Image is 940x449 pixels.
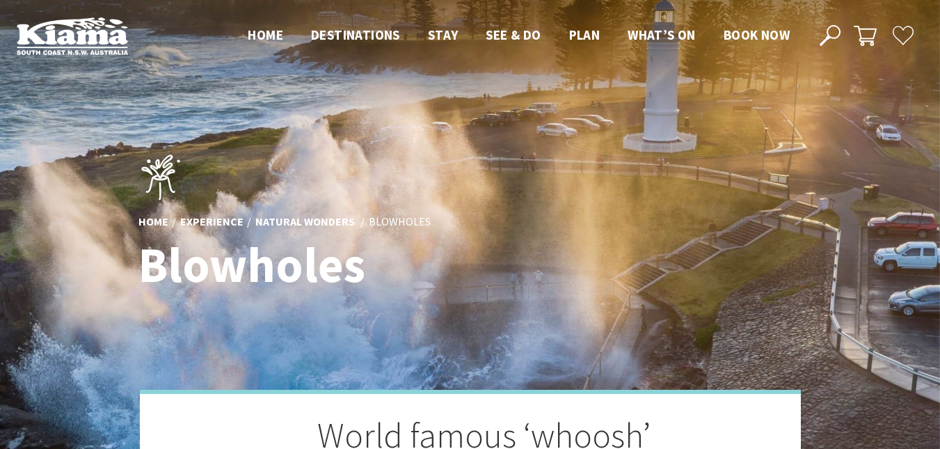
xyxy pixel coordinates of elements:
h1: Blowholes [138,238,532,292]
a: Experience [180,214,244,230]
a: Natural Wonders [255,214,355,230]
span: Destinations [311,26,400,43]
nav: Main Menu [234,24,804,47]
a: Home [138,214,168,230]
span: What’s On [628,26,696,43]
img: Kiama Logo [17,17,128,55]
span: Book now [724,26,790,43]
span: See & Do [486,26,541,43]
li: Blowholes [369,213,431,231]
span: Stay [428,26,459,43]
span: Home [248,26,283,43]
span: Plan [569,26,600,43]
